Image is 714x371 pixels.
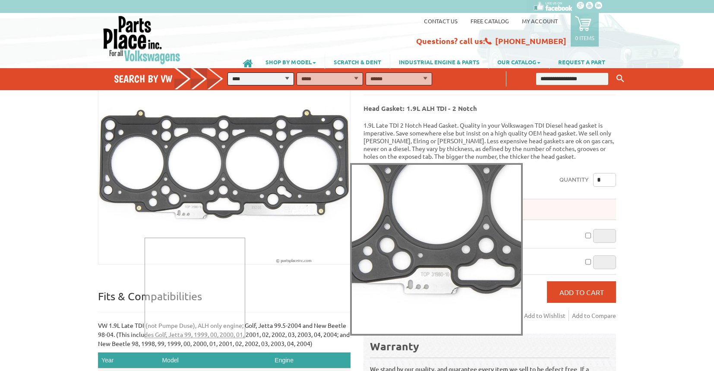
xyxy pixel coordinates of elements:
[559,173,589,187] label: Quantity
[550,54,614,69] a: REQUEST A PART
[571,13,599,47] a: 0 items
[102,15,181,65] img: Parts Place Inc!
[98,321,351,348] p: VW 1.9L Late TDI (not Pumpe Duse), ALH only engine; Golf, Jetta 99.5-2004 and New Beetle 98-04. (...
[390,54,488,69] a: INDUSTRIAL ENGINE & PARTS
[363,104,477,113] b: Head Gasket: 1.9L ALH TDI - 2 Notch
[257,54,325,69] a: SHOP BY MODEL
[424,17,458,25] a: Contact us
[575,34,594,41] p: 0 items
[547,281,616,303] button: Add to Cart
[158,352,271,368] th: Model
[271,352,351,368] th: Engine
[98,352,158,368] th: Year
[114,72,232,85] h4: Search by VW
[325,54,390,69] a: SCRATCH & DENT
[572,310,616,321] a: Add to Compare
[471,17,509,25] a: Free Catalog
[98,289,351,312] p: Fits & Compatibilities
[370,339,610,353] div: Warranty
[559,288,604,296] span: Add to Cart
[363,121,616,160] p: 1.9L Late TDI 2 Notch Head Gasket. Quality in your Volkswagen TDI Diesel head gasket is imperativ...
[614,72,627,86] button: Keyword Search
[524,310,569,321] a: Add to Wishlist
[522,17,558,25] a: My Account
[489,54,549,69] a: OUR CATALOG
